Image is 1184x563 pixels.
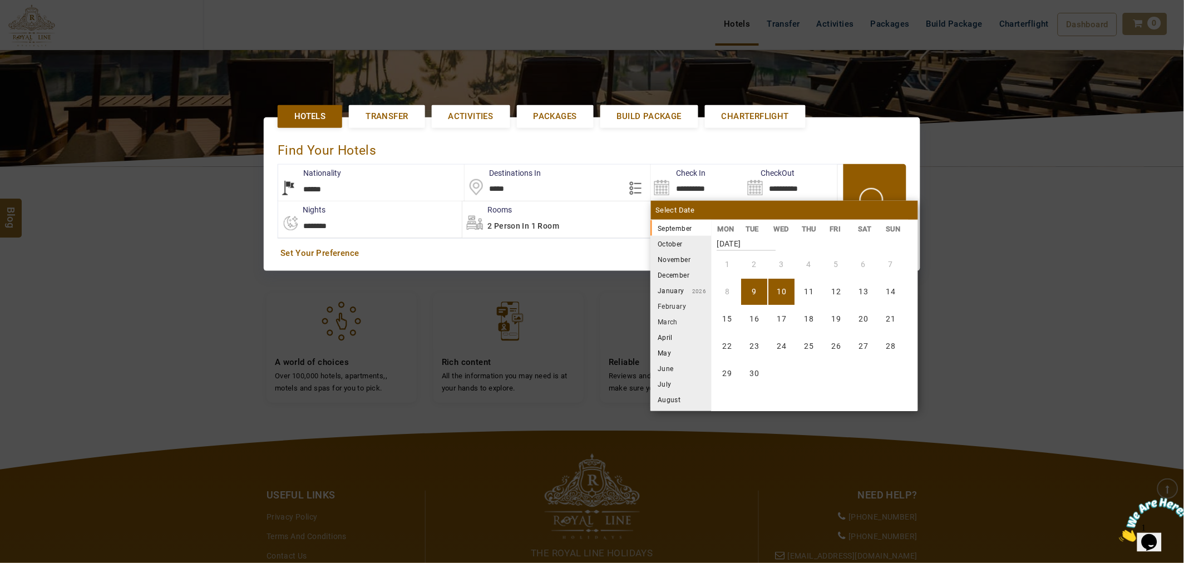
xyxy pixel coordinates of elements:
li: TUE [740,223,768,235]
li: June [650,360,712,376]
li: Tuesday, 16 September 2025 [742,306,768,332]
li: April [650,329,712,345]
li: SUN [880,223,909,235]
li: Sunday, 21 September 2025 [878,306,904,332]
li: Monday, 22 September 2025 [714,333,741,359]
li: August [650,392,712,407]
li: Wednesday, 24 September 2025 [769,333,795,359]
li: October [650,236,712,251]
li: Tuesday, 9 September 2025 [742,279,768,305]
li: Saturday, 20 September 2025 [851,306,877,332]
a: Build Package [600,105,698,128]
span: 2 Person in 1 Room [487,221,559,230]
a: Set Your Preference [280,248,904,259]
span: Build Package [617,111,682,122]
a: Packages [517,105,594,128]
small: 2026 [684,288,707,294]
div: Find Your Hotels [278,131,906,164]
li: July [650,376,712,392]
div: Select Date [651,201,918,220]
input: Search [651,165,744,201]
li: Tuesday, 30 September 2025 [742,360,768,387]
li: Wednesday, 10 September 2025 [769,279,795,305]
li: February [650,298,712,314]
a: Charterflight [705,105,806,128]
a: Transfer [349,105,425,128]
a: Activities [432,105,510,128]
input: Search [744,165,837,201]
li: FRI [824,223,852,235]
li: Friday, 12 September 2025 [823,279,850,305]
li: Thursday, 18 September 2025 [796,306,822,332]
label: Check In [651,167,706,179]
li: Sunday, 14 September 2025 [878,279,904,305]
span: Charterflight [722,111,789,122]
li: Thursday, 25 September 2025 [796,333,822,359]
li: May [650,345,712,360]
li: Sunday, 28 September 2025 [878,333,904,359]
li: WED [768,223,796,235]
li: Saturday, 27 September 2025 [851,333,877,359]
li: Monday, 29 September 2025 [714,360,741,387]
span: 1 [4,4,9,14]
li: SAT [852,223,881,235]
li: Friday, 19 September 2025 [823,306,850,332]
img: Chat attention grabber [4,4,73,48]
span: Transfer [366,111,408,122]
li: Thursday, 11 September 2025 [796,279,822,305]
li: Friday, 26 September 2025 [823,333,850,359]
li: Wednesday, 17 September 2025 [769,306,795,332]
label: Destinations In [465,167,541,179]
small: 2025 [692,226,770,232]
iframe: chat widget [1115,493,1184,546]
li: MON [712,223,740,235]
li: March [650,314,712,329]
li: September [650,220,712,236]
li: THU [796,223,825,235]
li: Tuesday, 23 September 2025 [742,333,768,359]
strong: [DATE] [717,231,776,251]
li: December [650,267,712,283]
label: nights [278,204,325,215]
label: Rooms [462,204,512,215]
li: Saturday, 13 September 2025 [851,279,877,305]
span: Activities [448,111,494,122]
label: CheckOut [744,167,795,179]
span: Packages [534,111,577,122]
li: Monday, 15 September 2025 [714,306,741,332]
label: Nationality [278,167,341,179]
li: January [650,283,712,298]
span: Hotels [294,111,325,122]
li: November [650,251,712,267]
a: Hotels [278,105,342,128]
